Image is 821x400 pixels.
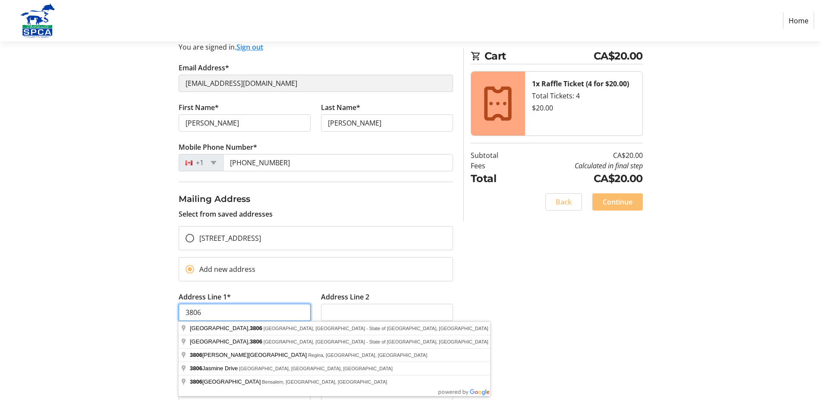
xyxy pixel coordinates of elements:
span: Back [556,197,572,207]
span: 3806 [190,352,202,358]
img: Alberta SPCA's Logo [7,3,68,38]
span: 3806 [250,325,262,331]
a: Home [783,13,814,29]
td: Total [471,171,520,186]
div: Select from saved addresses [179,192,453,219]
span: [GEOGRAPHIC_DATA], [GEOGRAPHIC_DATA] - State of [GEOGRAPHIC_DATA], [GEOGRAPHIC_DATA] [264,339,488,344]
div: Total Tickets: 4 [532,91,635,101]
span: [GEOGRAPHIC_DATA], [GEOGRAPHIC_DATA] - State of [GEOGRAPHIC_DATA], [GEOGRAPHIC_DATA] [264,326,488,331]
span: [GEOGRAPHIC_DATA], [190,325,264,331]
span: [GEOGRAPHIC_DATA], [190,338,264,345]
span: Regina, [GEOGRAPHIC_DATA], [GEOGRAPHIC_DATA] [308,353,427,358]
span: 3806 [190,378,202,385]
span: [GEOGRAPHIC_DATA] [190,378,262,385]
button: Continue [592,193,643,211]
h3: Mailing Address [179,192,453,205]
button: Back [545,193,582,211]
span: [STREET_ADDRESS] [199,233,261,243]
label: Add new address [194,264,255,274]
td: CA$20.00 [520,150,643,161]
td: Fees [471,161,520,171]
label: Address Line 1* [179,292,231,302]
label: Address Line 2 [321,292,369,302]
span: CA$20.00 [594,48,643,64]
span: Cart [484,48,594,64]
span: Continue [603,197,632,207]
label: Last Name* [321,102,360,113]
input: (506) 234-5678 [223,154,453,171]
span: Jasmine Drive [190,365,239,372]
strong: 1x Raffle Ticket (4 for $20.00) [532,79,629,88]
label: Email Address* [179,63,229,73]
td: Calculated in final step [520,161,643,171]
span: [PERSON_NAME][GEOGRAPHIC_DATA] [190,352,308,358]
button: Sign out [236,42,263,52]
label: Mobile Phone Number* [179,142,257,152]
label: First Name* [179,102,219,113]
span: 3806 [190,365,202,372]
td: CA$20.00 [520,171,643,186]
span: Bensalem, [GEOGRAPHIC_DATA], [GEOGRAPHIC_DATA] [262,379,387,384]
span: 3806 [250,338,262,345]
td: Subtotal [471,150,520,161]
div: $20.00 [532,103,635,113]
span: [GEOGRAPHIC_DATA], [GEOGRAPHIC_DATA], [GEOGRAPHIC_DATA] [239,366,393,371]
input: Address [179,304,311,321]
div: You are signed in. [179,42,453,52]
